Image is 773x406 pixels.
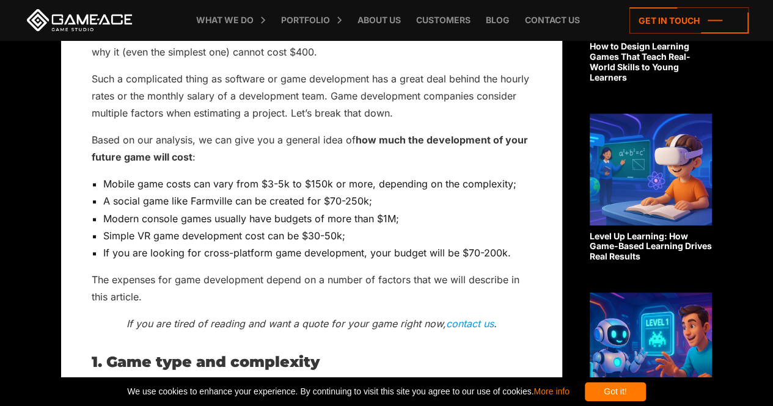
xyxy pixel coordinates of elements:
a: Get in touch [629,7,749,34]
p: Based on our analysis, we can give you a general idea of : [92,131,532,166]
img: Related [590,292,712,404]
a: contact us [446,317,494,330]
li: Mobile game costs can vary from $3-5k to $150k or more, depending on the complexity; [103,175,532,192]
a: More info [533,386,569,396]
span: We use cookies to enhance your experience. By continuing to visit this site you agree to our use ... [127,382,569,401]
li: Simple VR game development cost can be $30-50k; [103,227,532,244]
li: A social game like Farmville can be created for $70-250k; [103,192,532,209]
a: Level Up Learning: How Game-Based Learning Drives Real Results [590,114,712,262]
li: Modern console games usually have budgets of more than $1M; [103,210,532,227]
div: Got it! [585,382,646,401]
p: The expenses for game development depend on a number of factors that we will describe in this art... [92,271,532,306]
li: If you are looking for cross-platform game development, your budget will be $70-200k. [103,244,532,261]
img: Related [590,114,712,225]
em: If you are tired of reading and want a quote for your game right now, . [126,317,497,330]
p: Such a complicated thing as software or game development has a great deal behind the hourly rates... [92,70,532,122]
h2: 1. Game type and complexity [92,354,532,370]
